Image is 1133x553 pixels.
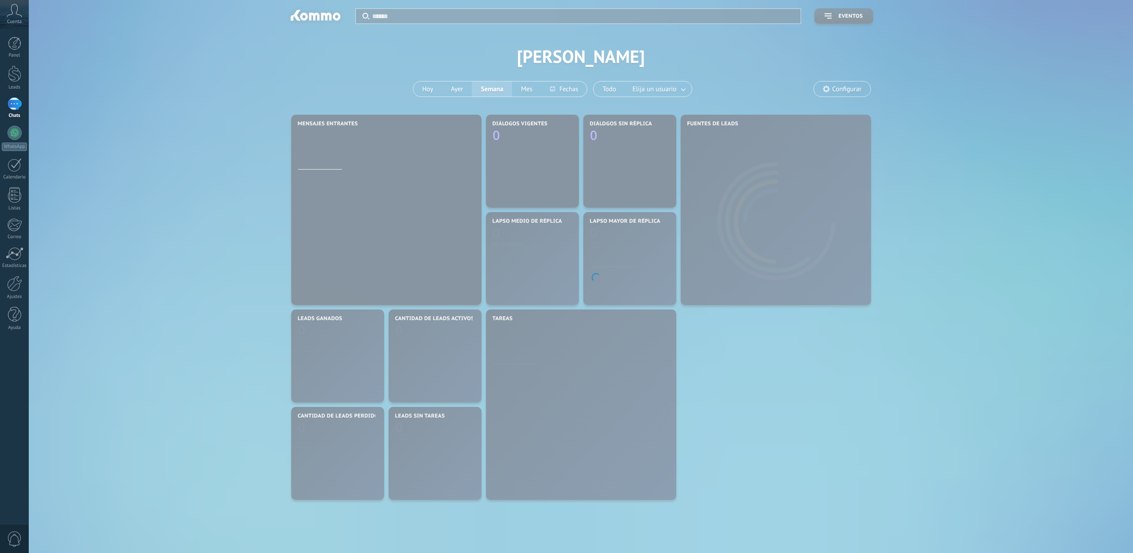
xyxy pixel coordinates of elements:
[2,294,27,300] div: Ajustes
[2,174,27,180] div: Calendario
[2,53,27,58] div: Panel
[2,85,27,90] div: Leads
[2,113,27,119] div: Chats
[2,234,27,240] div: Correo
[2,205,27,211] div: Listas
[2,143,27,151] div: WhatsApp
[2,325,27,331] div: Ayuda
[7,19,22,25] span: Cuenta
[2,263,27,269] div: Estadísticas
